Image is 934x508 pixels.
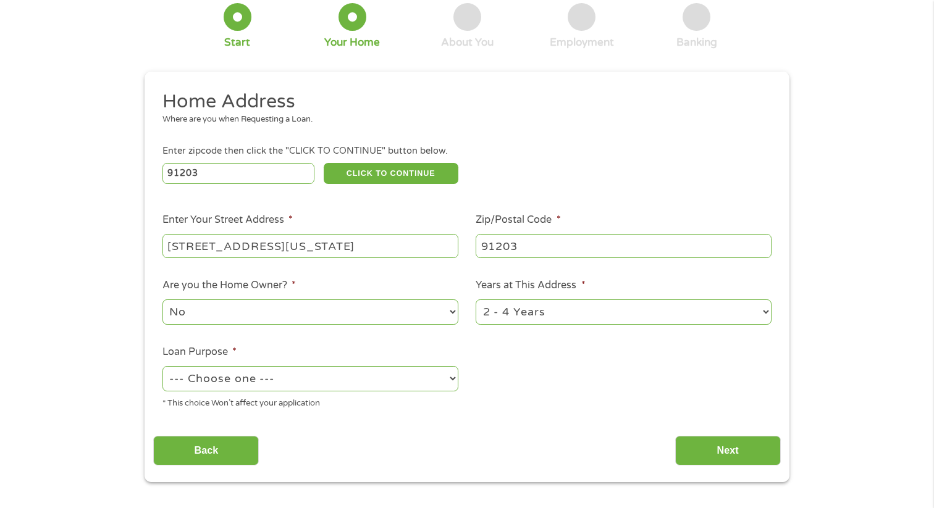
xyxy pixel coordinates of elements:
button: CLICK TO CONTINUE [324,163,458,184]
div: Start [224,36,250,49]
div: Enter zipcode then click the "CLICK TO CONTINUE" button below. [162,144,772,158]
input: Next [675,436,781,466]
h2: Home Address [162,90,763,114]
label: Are you the Home Owner? [162,279,296,292]
div: About You [441,36,494,49]
div: Your Home [324,36,380,49]
div: * This choice Won’t affect your application [162,393,458,410]
input: Back [153,436,259,466]
div: Where are you when Requesting a Loan. [162,114,763,126]
input: Enter Zipcode (e.g 01510) [162,163,315,184]
div: Banking [676,36,717,49]
label: Loan Purpose [162,346,237,359]
label: Years at This Address [476,279,585,292]
label: Enter Your Street Address [162,214,293,227]
input: 1 Main Street [162,234,458,257]
label: Zip/Postal Code [476,214,560,227]
div: Employment [550,36,614,49]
